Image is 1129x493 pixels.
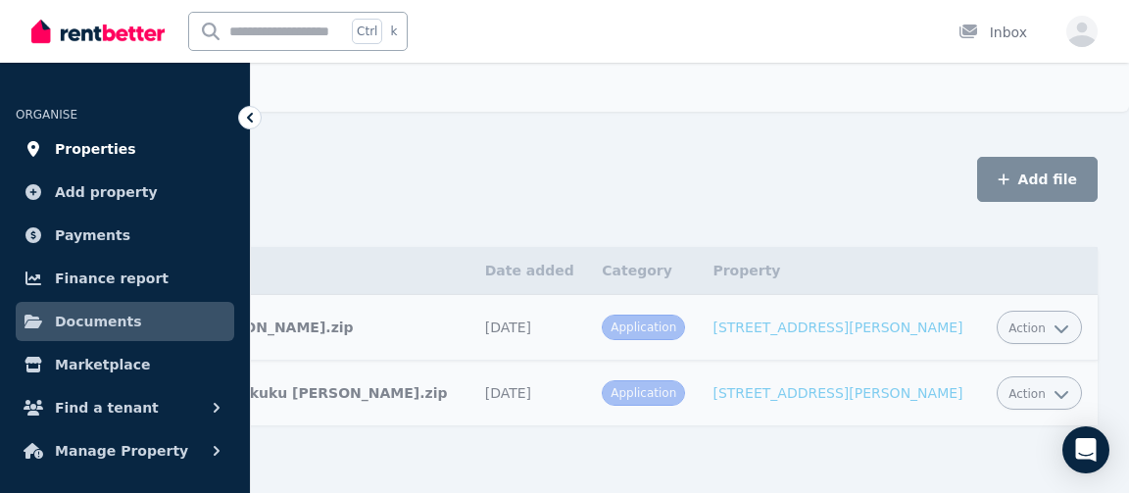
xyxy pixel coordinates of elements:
[1062,426,1109,473] div: Open Intercom Messenger
[55,353,150,376] span: Marketplace
[16,345,234,384] a: Marketplace
[473,247,591,295] th: Date added
[16,388,234,427] button: Find a tenant
[611,386,676,400] span: Application
[701,247,985,295] th: Property
[977,157,1098,202] button: Add file
[1008,320,1069,336] button: Action
[1008,386,1046,402] span: Action
[473,295,591,361] td: [DATE]
[16,173,234,212] a: Add property
[55,439,188,463] span: Manage Property
[16,108,77,122] span: ORGANISE
[16,431,234,470] button: Manage Property
[473,361,591,426] td: [DATE]
[390,24,397,39] span: k
[31,17,165,46] img: RentBetter
[55,310,142,333] span: Documents
[55,396,159,419] span: Find a tenant
[55,137,136,161] span: Properties
[16,129,234,169] a: Properties
[958,23,1027,42] div: Inbox
[55,267,169,290] span: Finance report
[16,259,234,298] a: Finance report
[94,295,473,361] td: Application [PERSON_NAME].zip
[611,320,676,334] span: Application
[712,385,962,401] a: [STREET_ADDRESS][PERSON_NAME]
[1008,320,1046,336] span: Action
[16,216,234,255] a: Payments
[55,223,130,247] span: Payments
[94,361,473,426] td: Application Jai Maikuku [PERSON_NAME].zip
[590,247,701,295] th: Category
[352,19,382,44] span: Ctrl
[16,302,234,341] a: Documents
[712,320,962,335] a: [STREET_ADDRESS][PERSON_NAME]
[1008,386,1069,402] button: Action
[55,180,158,204] span: Add property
